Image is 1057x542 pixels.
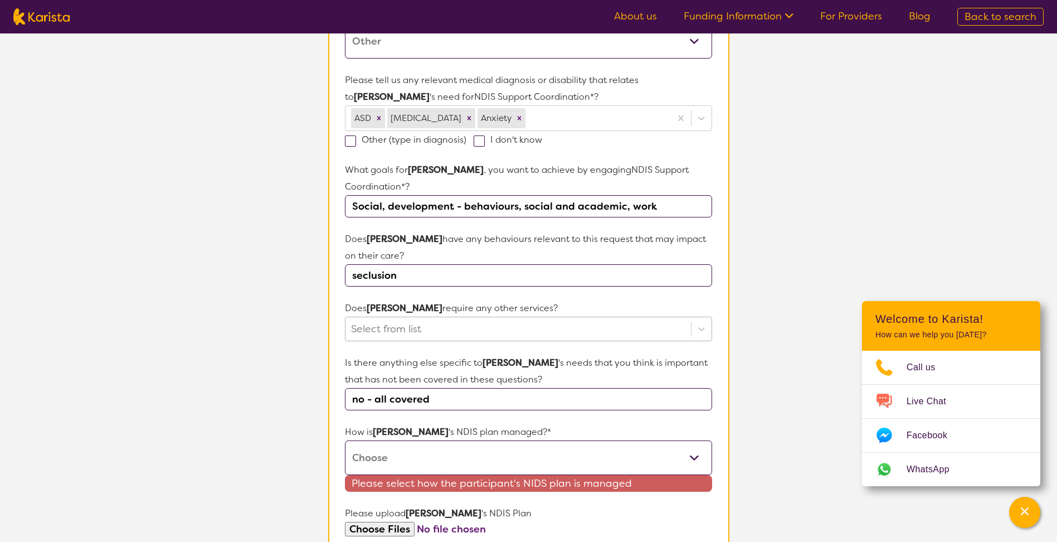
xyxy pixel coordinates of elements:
label: I don't know [474,134,549,146]
strong: [PERSON_NAME] [408,164,484,176]
a: For Providers [820,9,882,23]
p: What goals for , you want to achieve by engaging NDIS Support Coordination *? [345,162,712,195]
p: Please tell us any relevant medical diagnosis or disability that relates to 's need for NDIS Supp... [345,72,712,105]
strong: [PERSON_NAME] [367,302,442,314]
span: Call us [907,359,949,376]
input: Type you answer here [345,388,712,410]
label: Other (type in diagnosis) [345,134,474,146]
ul: Choose channel [862,351,1040,486]
a: About us [614,9,657,23]
strong: [PERSON_NAME] [406,507,481,519]
img: Karista logo [13,8,70,25]
div: ASD [351,108,373,128]
div: [MEDICAL_DATA] [387,108,463,128]
div: Remove Anxiety [513,108,525,128]
div: Remove ASD [373,108,385,128]
p: How can we help you [DATE]? [875,330,1027,340]
p: How is 's NDIS plan managed?* [345,424,712,441]
input: Type you answer here [345,195,712,217]
p: Please upload 's NDIS Plan [345,505,712,522]
input: Please briefly explain [345,264,712,287]
span: Back to search [965,10,1036,23]
p: Does require any other services? [345,300,712,317]
strong: [PERSON_NAME] [373,426,449,438]
h2: Welcome to Karista! [875,312,1027,326]
p: Is there anything else specific to 's needs that you think is important that has not been covered... [345,355,712,388]
div: Anxiety [478,108,513,128]
button: Channel Menu [1009,497,1040,528]
a: Back to search [957,8,1044,26]
strong: [PERSON_NAME] [367,233,442,245]
p: Does have any behaviours relevant to this request that may impact on their care? [345,231,712,264]
div: Channel Menu [862,301,1040,486]
span: Live Chat [907,393,959,410]
a: Blog [909,9,931,23]
span: WhatsApp [907,461,963,478]
span: Please select how the participant's NIDS plan is managed [345,475,712,492]
strong: [PERSON_NAME] [483,357,558,369]
a: Funding Information [684,9,793,23]
div: Remove Autism Spectrum Disorder [463,108,475,128]
strong: [PERSON_NAME] [354,91,430,103]
a: Web link opens in a new tab. [862,453,1040,486]
span: Facebook [907,427,961,444]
